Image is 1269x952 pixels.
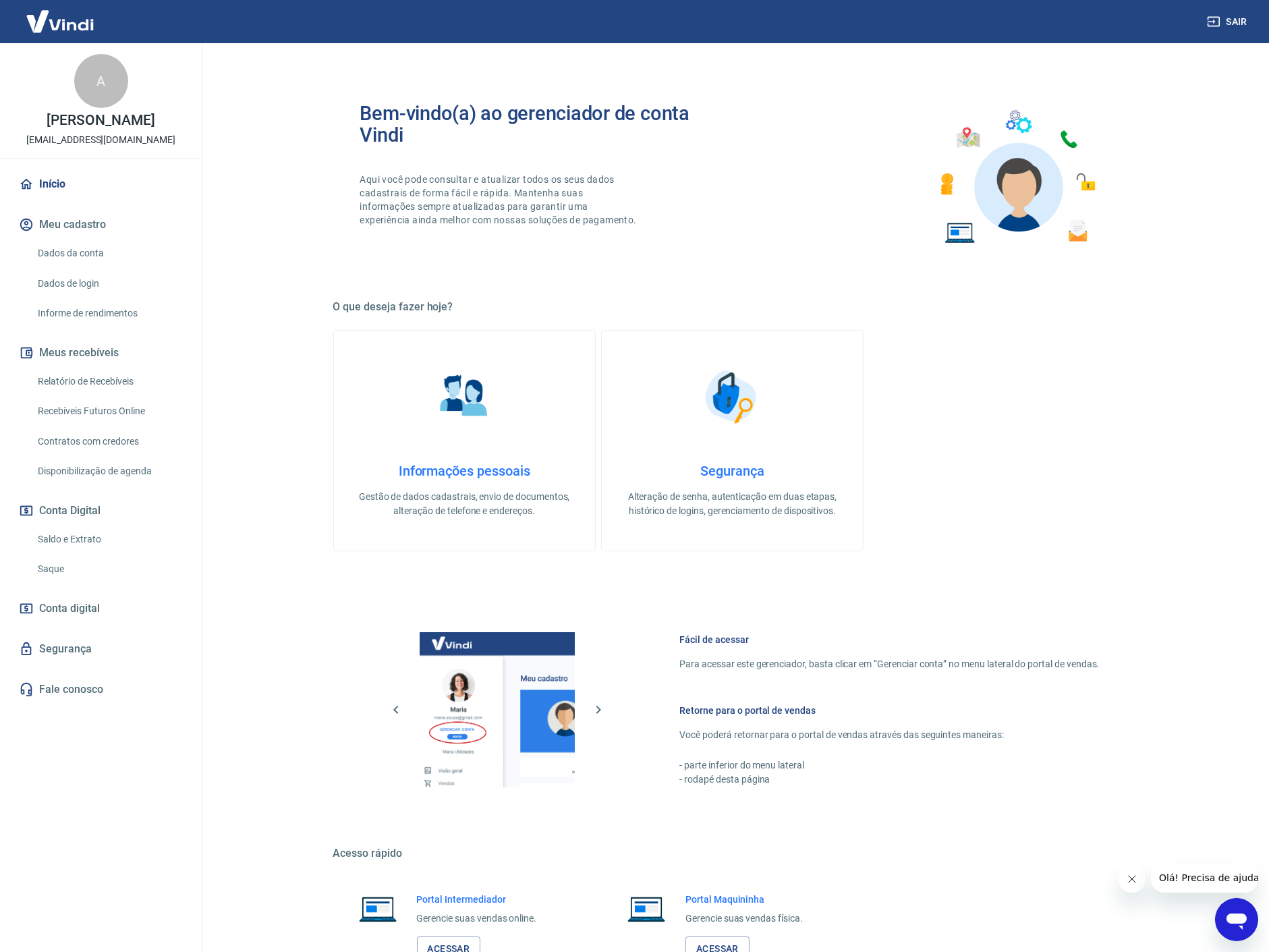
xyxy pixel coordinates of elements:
h4: Informações pessoais [356,463,573,479]
button: Sair [1204,9,1253,34]
a: Início [16,169,186,199]
h5: O que deseja fazer hoje? [333,300,1132,314]
p: [PERSON_NAME] [47,113,154,128]
button: Conta Digital [16,496,186,526]
a: SegurançaSegurançaAlteração de senha, autenticação em duas etapas, histórico de logins, gerenciam... [601,330,864,551]
a: Relatório de Recebíveis [32,368,186,395]
button: Meu cadastro [16,210,186,240]
span: Olá! Precisa de ajuda? [8,9,113,20]
img: Imagem de um avatar masculino com diversos icones exemplificando as funcionalidades do gerenciado... [928,103,1105,252]
p: Gestão de dados cadastrais, envio de documentos, alteração de telefone e endereços. [356,490,573,518]
a: Saldo e Extrato [32,526,186,553]
img: Imagem de um notebook aberto [349,893,406,925]
a: Informe de rendimentos [32,300,186,327]
h2: Bem-vindo(a) ao gerenciador de conta Vindi [360,103,733,146]
button: Meus recebíveis [16,338,186,368]
a: Dados da conta [32,240,186,267]
a: Conta digital [16,594,186,623]
h6: Retorne para o portal de vendas [680,704,1100,717]
h6: Portal Maquininha [685,893,803,906]
iframe: Fechar mensagem [1119,866,1146,893]
h6: Portal Intermediador [417,893,537,906]
a: Fale conosco [16,675,186,704]
p: Você poderá retornar para o portal de vendas através das seguintes maneiras: [680,728,1100,742]
a: Informações pessoaisInformações pessoaisGestão de dados cadastrais, envio de documentos, alteraçã... [333,330,596,551]
div: A [74,54,128,108]
p: Gerencie suas vendas online. [417,912,537,926]
iframe: Botão para abrir a janela de mensagens [1215,898,1258,941]
img: Segurança [698,363,766,430]
p: - rodapé desta página [680,773,1100,787]
h4: Segurança [623,463,841,479]
h6: Fácil de acessar [680,633,1100,646]
img: Imagem de um notebook aberto [618,893,675,925]
p: - parte inferior do menu lateral [680,758,1100,773]
a: Disponibilização de agenda [32,457,186,485]
span: Conta digital [39,599,100,618]
a: Recebíveis Futuros Online [32,397,186,425]
a: Segurança [16,634,186,664]
p: [EMAIL_ADDRESS][DOMAIN_NAME] [26,133,175,147]
img: Informações pessoais [430,363,498,430]
a: Contratos com credores [32,428,186,455]
h5: Acesso rápido [333,847,1132,860]
p: Para acessar este gerenciador, basta clicar em “Gerenciar conta” no menu lateral do portal de ven... [680,657,1100,671]
a: Saque [32,555,186,583]
a: Dados de login [32,270,186,298]
iframe: Mensagem da empresa [1151,863,1258,893]
p: Gerencie suas vendas física. [685,912,803,926]
img: Imagem da dashboard mostrando o botão de gerenciar conta na sidebar no lado esquerdo [420,632,575,787]
p: Alteração de senha, autenticação em duas etapas, histórico de logins, gerenciamento de dispositivos. [623,490,841,518]
img: Vindi [16,1,104,42]
p: Aqui você pode consultar e atualizar todos os seus dados cadastrais de forma fácil e rápida. Mant... [360,173,640,227]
